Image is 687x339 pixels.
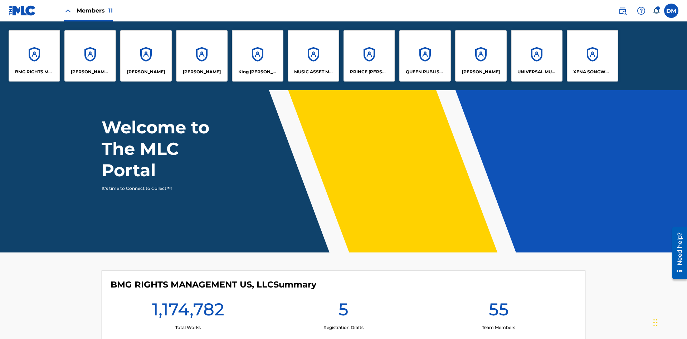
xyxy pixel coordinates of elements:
iframe: Resource Center [667,224,687,283]
a: AccountsUNIVERSAL MUSIC PUB GROUP [511,30,562,82]
a: AccountsPRINCE [PERSON_NAME] [343,30,395,82]
h1: 5 [338,299,349,324]
a: Public Search [615,4,630,18]
div: Drag [653,312,658,333]
h4: BMG RIGHTS MANAGEMENT US, LLC [111,279,316,290]
span: Members [77,6,113,15]
span: 11 [108,7,113,14]
div: Help [634,4,648,18]
p: MUSIC ASSET MANAGEMENT (MAM) [294,69,333,75]
div: User Menu [664,4,678,18]
p: BMG RIGHTS MANAGEMENT US, LLC [15,69,54,75]
a: AccountsXENA SONGWRITER [567,30,618,82]
a: AccountsBMG RIGHTS MANAGEMENT US, LLC [9,30,60,82]
p: It's time to Connect to Collect™! [102,185,226,192]
div: Notifications [653,7,660,14]
h1: 55 [489,299,509,324]
a: Accounts[PERSON_NAME] [176,30,228,82]
a: AccountsMUSIC ASSET MANAGEMENT (MAM) [288,30,339,82]
iframe: Chat Widget [651,305,687,339]
img: Close [64,6,72,15]
p: XENA SONGWRITER [573,69,612,75]
h1: Welcome to The MLC Portal [102,117,235,181]
a: Accounts[PERSON_NAME] SONGWRITER [64,30,116,82]
p: UNIVERSAL MUSIC PUB GROUP [517,69,556,75]
img: MLC Logo [9,5,36,16]
p: Registration Drafts [323,324,364,331]
p: RONALD MCTESTERSON [462,69,500,75]
p: Total Works [175,324,201,331]
a: Accounts[PERSON_NAME] [455,30,507,82]
p: QUEEN PUBLISHA [406,69,445,75]
p: CLEO SONGWRITER [71,69,110,75]
a: Accounts[PERSON_NAME] [120,30,172,82]
img: help [637,6,645,15]
p: PRINCE MCTESTERSON [350,69,389,75]
h1: 1,174,782 [152,299,224,324]
p: Team Members [482,324,515,331]
img: search [618,6,627,15]
p: EYAMA MCSINGER [183,69,221,75]
a: AccountsKing [PERSON_NAME] [232,30,283,82]
p: King McTesterson [238,69,277,75]
p: ELVIS COSTELLO [127,69,165,75]
a: AccountsQUEEN PUBLISHA [399,30,451,82]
